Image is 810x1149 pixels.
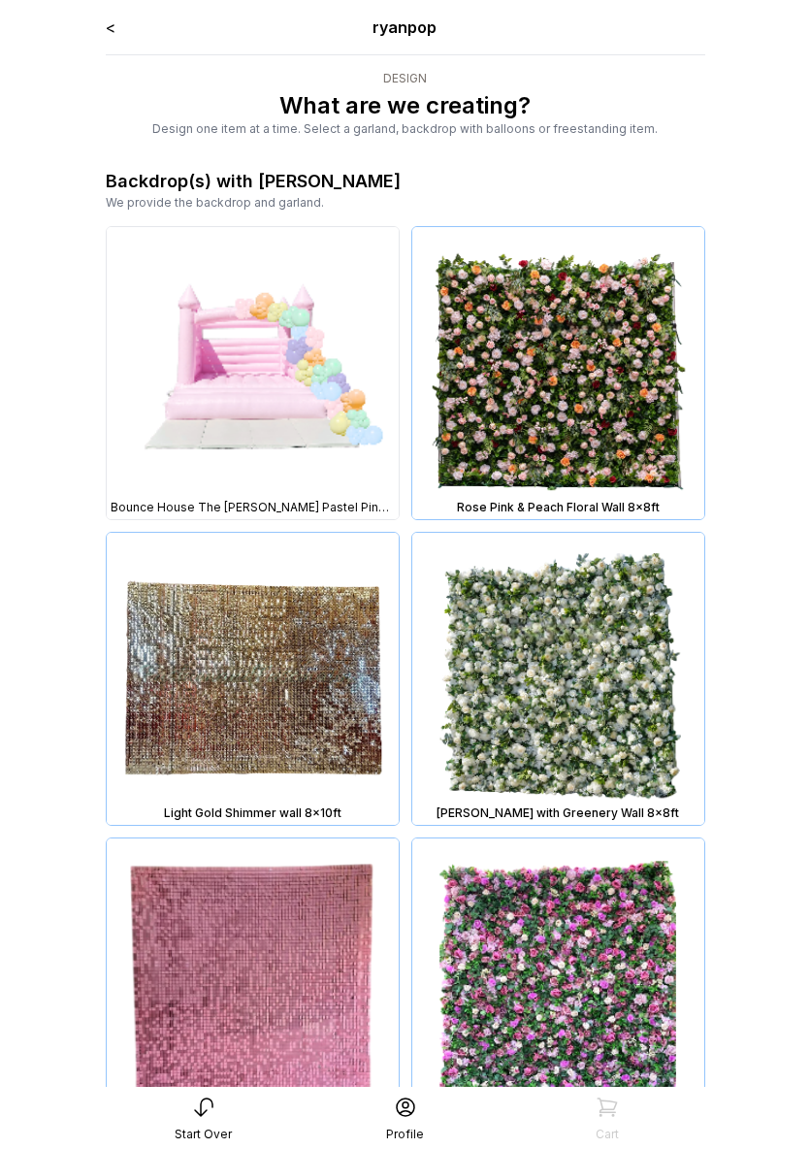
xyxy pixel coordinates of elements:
[175,1127,232,1142] div: Start Over
[412,838,704,1131] img: Lilac Floral Wall 8x8ft
[106,195,705,211] div: We provide the backdrop and garland.
[412,533,704,825] img: White Rose with Greenery Wall 8x8ft
[412,227,704,519] img: Rose Pink & Peach Floral Wall 8x8ft
[107,227,399,519] img: BKD, 3 Sizes, Bounce House The Kay Pastel Pink Ten Feet
[106,168,401,195] div: Backdrop(s) with [PERSON_NAME]
[416,500,700,515] div: Rose Pink & Peach Floral Wall 8x8ft
[106,121,705,137] div: Design one item at a time. Select a garland, backdrop with balloons or freestanding item.
[416,805,700,821] div: [PERSON_NAME] with Greenery Wall 8x8ft
[107,533,399,825] img: Light Gold Shimmer wall 8x10ft
[106,71,705,86] div: Design
[106,90,705,121] p: What are we creating?
[225,16,585,39] div: ryanpop
[111,500,395,515] span: Bounce House The [PERSON_NAME] Pastel Pink Ten Feet
[386,1127,424,1142] div: Profile
[106,17,115,37] a: <
[111,805,395,821] div: Light Gold Shimmer wall 8x10ft
[596,1127,619,1142] div: Cart
[107,838,399,1131] img: Pink Shimmer Wall 8x8ft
